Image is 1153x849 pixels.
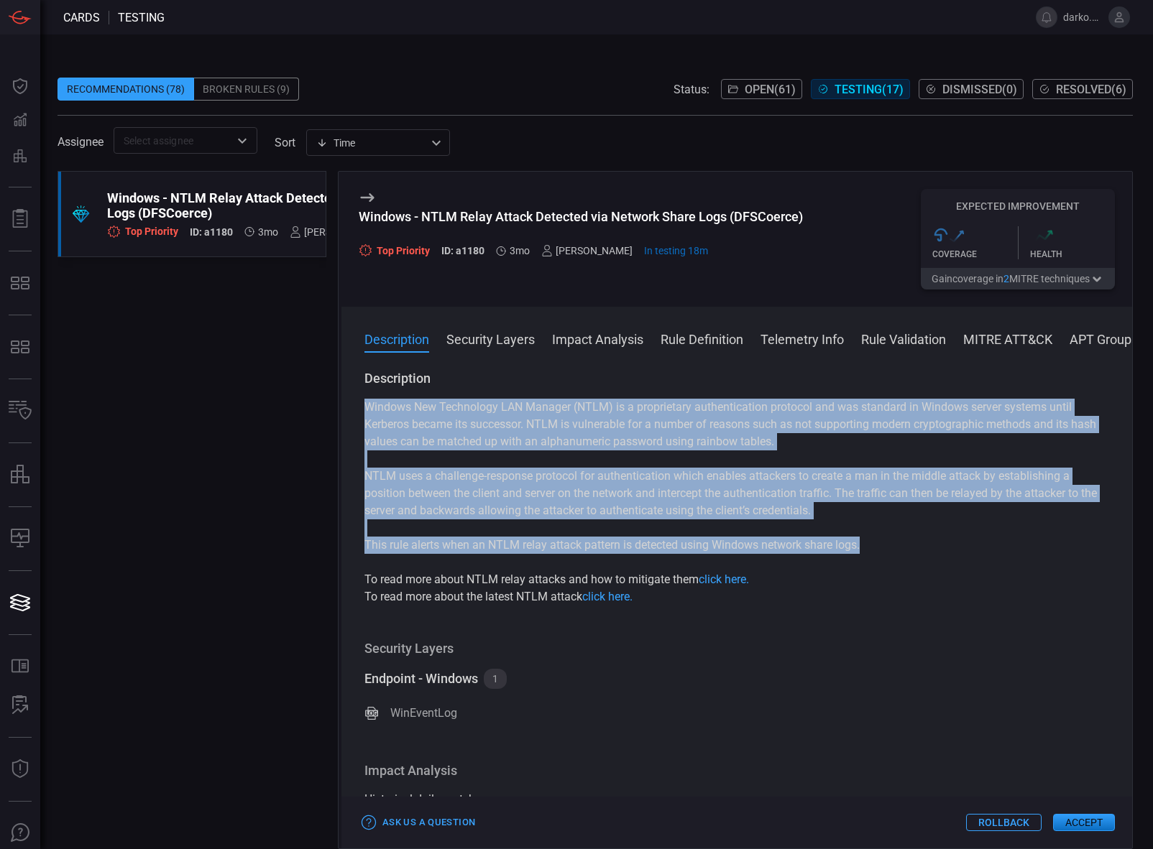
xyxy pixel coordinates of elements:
[118,11,165,24] span: testing
[3,330,37,364] button: MITRE - Detection Posture
[359,812,479,834] button: Ask Us a Question
[364,670,478,687] div: Endpoint - Windows
[3,202,37,236] button: Reports
[3,585,37,620] button: Cards
[1070,330,1138,347] button: APT Groups
[364,330,429,347] button: Description
[811,79,910,99] button: Testing(17)
[966,814,1042,831] button: Rollback
[364,537,1109,554] p: This rule alerts when an NTLM relay attack pattern is detected using Windows network share logs.
[1063,11,1103,23] span: darko.blagojevic
[3,69,37,103] button: Dashboard
[364,370,1109,387] h3: Description
[364,640,1109,657] h3: Security Layers
[661,330,743,347] button: Rule Definition
[390,705,457,722] div: WinEventLog
[364,588,1109,606] p: To read more about the latest NTLM attack
[3,688,37,723] button: ALERT ANALYSIS
[359,243,430,257] div: Top Priority
[761,330,844,347] button: Telemetry Info
[275,136,295,149] label: sort
[861,330,946,347] button: Rule Validation
[921,268,1115,289] button: Gaincoverage in2MITRE techniques
[58,78,194,101] div: Recommendations (78)
[364,399,1109,450] p: Windows New Technology LAN Manager (NTLM) is a proprietary authentication protocol and was standa...
[1030,249,1116,259] div: Health
[3,266,37,300] button: MITRE - Exposures
[1003,273,1009,284] span: 2
[1032,79,1133,99] button: Resolved(6)
[63,11,100,24] span: Cards
[674,83,709,96] span: Status:
[919,79,1024,99] button: Dismissed(0)
[3,521,37,556] button: Compliance Monitoring
[699,572,749,586] a: click here.
[541,245,633,256] div: [PERSON_NAME]
[3,138,37,172] button: Preventions
[932,249,1018,259] div: Coverage
[258,226,278,238] span: Jul 15, 2025 4:48 PM
[359,209,803,224] div: Windows - NTLM Relay Attack Detected via Network Share Logs (DFSCoerce)
[582,590,633,603] a: click here.
[552,330,643,347] button: Impact Analysis
[364,791,1109,808] div: Historical daily matches
[290,226,381,238] div: [PERSON_NAME]
[484,669,507,689] div: 1
[510,245,530,256] span: Jul 15, 2025 4:48 PM
[3,394,37,428] button: Inventory
[721,79,802,99] button: Open(61)
[835,83,904,96] span: Testing ( 17 )
[942,83,1017,96] span: Dismissed ( 0 )
[316,136,427,150] div: Time
[745,83,796,96] span: Open ( 61 )
[3,752,37,787] button: Threat Intelligence
[364,571,1109,588] p: To read more about NTLM relay attacks and how to mitigate them
[194,78,299,101] div: Broken Rules (9)
[364,468,1109,519] p: NTLM uses a challenge-response protocol for authentication which enables attackers to create a ma...
[190,226,233,238] h5: ID: a1180
[1053,814,1115,831] button: Accept
[118,131,229,149] input: Select assignee
[232,131,252,151] button: Open
[3,649,37,684] button: Rule Catalog
[441,245,484,257] h5: ID: a1180
[1056,83,1126,96] span: Resolved ( 6 )
[446,330,535,347] button: Security Layers
[364,762,1109,779] h3: Impact Analysis
[921,200,1115,212] h5: Expected Improvement
[963,330,1052,347] button: MITRE ATT&CK
[3,458,37,492] button: assets
[3,103,37,138] button: Detections
[644,245,708,256] span: Oct 06, 2025 1:20 PM
[58,135,104,149] span: Assignee
[107,225,178,238] div: Top Priority
[107,190,458,221] div: Windows - NTLM Relay Attack Detected via Network Share Logs (DFSCoerce)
